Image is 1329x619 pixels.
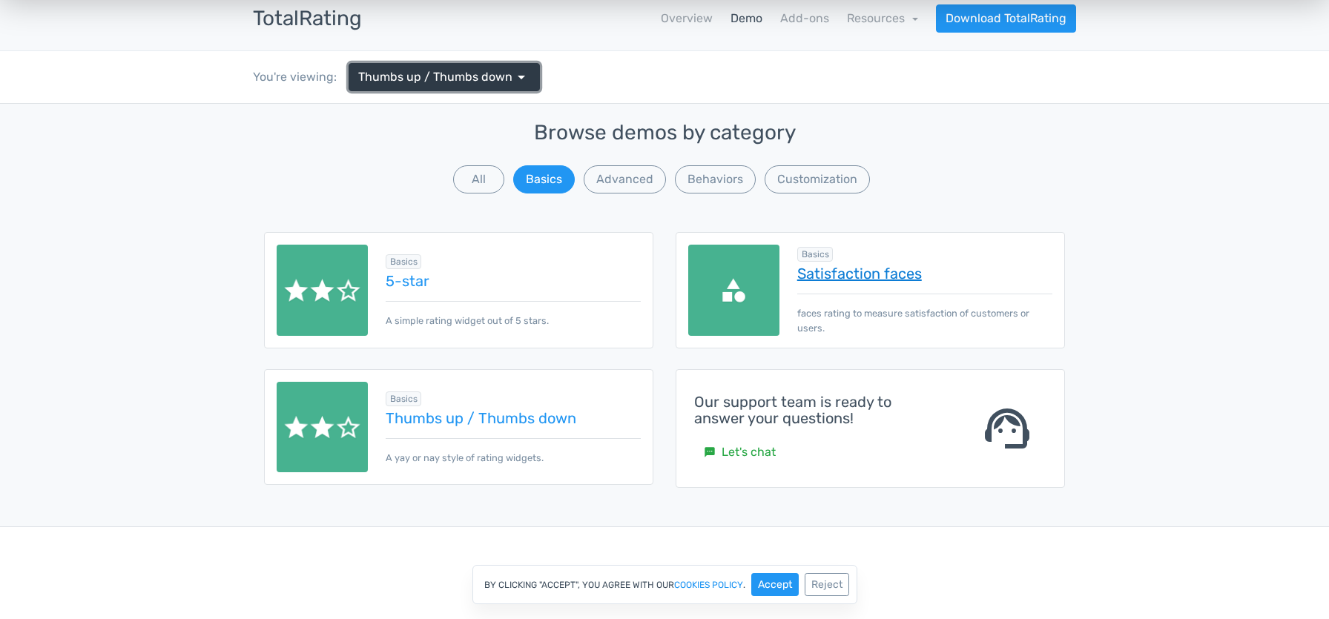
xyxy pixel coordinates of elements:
[805,573,849,596] button: Reject
[751,573,799,596] button: Accept
[513,165,575,193] button: Basics
[674,580,743,589] a: cookies policy
[797,294,1052,334] p: faces rating to measure satisfaction of customers or users.
[386,273,641,289] a: 5-star
[765,165,870,193] button: Customization
[253,68,349,86] div: You're viewing:
[584,165,666,193] button: Advanced
[780,10,829,27] a: Add-ons
[936,4,1076,33] a: Download TotalRating
[797,265,1052,282] a: Satisfaction faces
[472,565,857,604] div: By clicking "Accept", you agree with our .
[277,382,368,473] img: rate.png.webp
[694,438,785,466] a: smsLet's chat
[358,68,512,86] span: Thumbs up / Thumbs down
[694,394,943,426] h4: Our support team is ready to answer your questions!
[453,165,504,193] button: All
[675,165,756,193] button: Behaviors
[661,10,713,27] a: Overview
[688,245,779,336] img: categories.png.webp
[349,63,540,91] a: Thumbs up / Thumbs down arrow_drop_down
[386,438,641,465] p: A yay or nay style of rating widgets.
[980,402,1034,455] span: support_agent
[797,247,834,262] span: Browse all in Basics
[253,7,362,30] h3: TotalRating
[264,122,1065,145] h3: Browse demos by category
[731,10,762,27] a: Demo
[386,391,422,406] span: Browse all in Basics
[847,11,918,25] a: Resources
[704,446,716,458] small: sms
[386,254,422,269] span: Browse all in Basics
[277,245,368,336] img: rate.png.webp
[386,410,641,426] a: Thumbs up / Thumbs down
[386,301,641,328] p: A simple rating widget out of 5 stars.
[512,68,530,86] span: arrow_drop_down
